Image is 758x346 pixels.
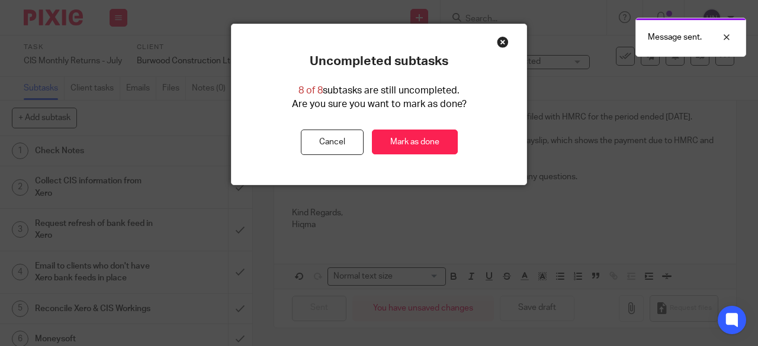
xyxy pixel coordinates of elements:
[298,86,323,95] span: 8 of 8
[372,130,458,155] a: Mark as done
[310,54,448,69] p: Uncompleted subtasks
[298,84,460,98] p: subtasks are still uncompleted.
[301,130,364,155] button: Cancel
[292,98,467,111] p: Are you sure you want to mark as done?
[648,31,702,43] p: Message sent.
